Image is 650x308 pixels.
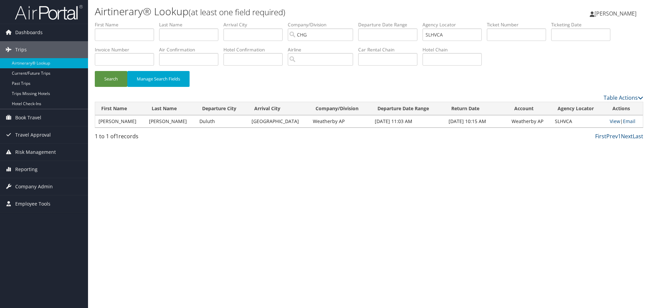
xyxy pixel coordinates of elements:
span: Employee Tools [15,195,50,212]
th: Departure Date Range: activate to sort column ascending [371,102,445,115]
td: [PERSON_NAME] [146,115,196,127]
th: Return Date: activate to sort column ascending [445,102,508,115]
label: Company/Division [288,21,358,28]
label: Agency Locator [422,21,487,28]
small: (at least one field required) [189,6,285,18]
label: Departure Date Range [358,21,422,28]
label: Arrival City [223,21,288,28]
td: SLHVCA [551,115,606,127]
a: Next [621,133,633,140]
span: Travel Approval [15,126,51,143]
span: Risk Management [15,144,56,161]
label: Hotel Chain [422,46,487,53]
td: [PERSON_NAME] [95,115,146,127]
a: Prev [606,133,618,140]
label: Ticket Number [487,21,551,28]
h1: Airtinerary® Lookup [95,4,460,19]
label: Hotel Confirmation [223,46,288,53]
th: Account: activate to sort column ascending [508,102,552,115]
th: Last Name: activate to sort column ascending [146,102,196,115]
th: Actions [606,102,643,115]
label: Last Name [159,21,223,28]
td: [DATE] 11:03 AM [371,115,445,127]
td: Weatherby AP [508,115,552,127]
img: airportal-logo.png [15,4,83,20]
span: [PERSON_NAME] [594,10,636,17]
a: [PERSON_NAME] [590,3,643,24]
button: Manage Search Fields [127,71,190,87]
label: Invoice Number [95,46,159,53]
label: Air Confirmation [159,46,223,53]
a: Email [623,118,635,124]
label: Airline [288,46,358,53]
a: Last [633,133,643,140]
a: First [595,133,606,140]
th: Agency Locator: activate to sort column ascending [551,102,606,115]
label: First Name [95,21,159,28]
button: Search [95,71,127,87]
td: [DATE] 10:15 AM [445,115,508,127]
div: 1 to 1 of records [95,132,224,144]
span: Book Travel [15,109,41,126]
td: [GEOGRAPHIC_DATA] [248,115,309,127]
a: 1 [618,133,621,140]
td: Weatherby AP [309,115,372,127]
td: | [606,115,643,127]
th: First Name: activate to sort column ascending [95,102,146,115]
th: Departure City: activate to sort column ascending [196,102,248,115]
span: Reporting [15,161,38,178]
label: Car Rental Chain [358,46,422,53]
th: Arrival City: activate to sort column ascending [248,102,309,115]
label: Ticketing Date [551,21,615,28]
a: View [610,118,620,124]
span: Trips [15,41,27,58]
span: Company Admin [15,178,53,195]
span: Dashboards [15,24,43,41]
span: 1 [115,133,118,140]
td: Duluth [196,115,248,127]
a: Table Actions [604,94,643,101]
th: Company/Division [309,102,372,115]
